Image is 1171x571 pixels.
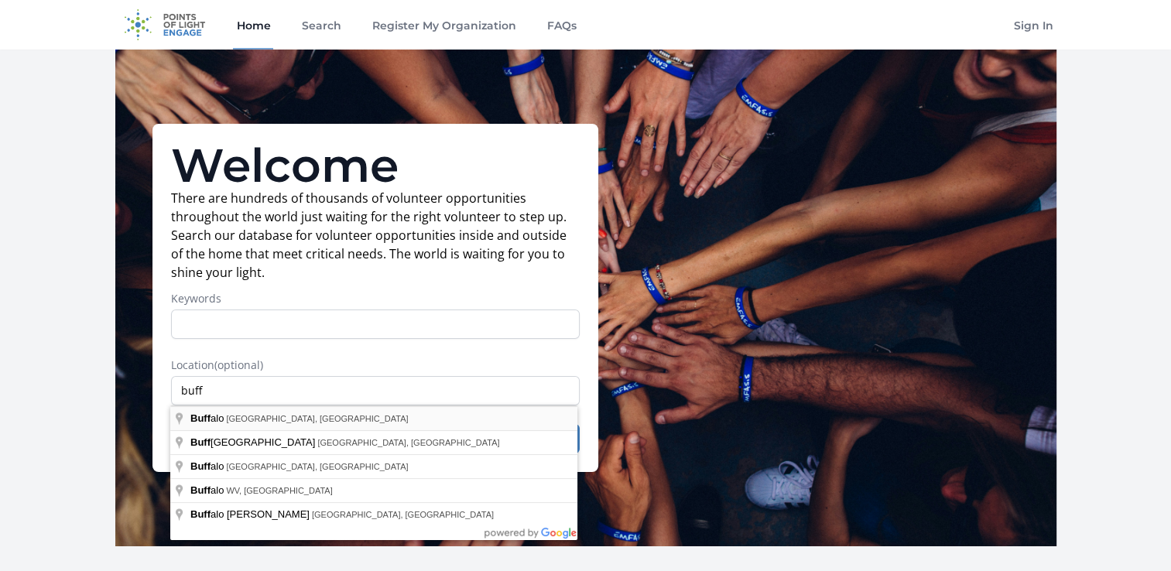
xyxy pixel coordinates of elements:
p: There are hundreds of thousands of volunteer opportunities throughout the world just waiting for ... [171,189,580,282]
span: [GEOGRAPHIC_DATA], [GEOGRAPHIC_DATA] [226,414,408,423]
span: alo [PERSON_NAME] [190,508,312,520]
span: Buff [190,460,211,472]
span: alo [190,460,226,472]
span: [GEOGRAPHIC_DATA], [GEOGRAPHIC_DATA] [317,438,499,447]
span: [GEOGRAPHIC_DATA] [190,436,317,448]
input: Enter a location [171,376,580,405]
span: (optional) [214,357,263,372]
span: Buff [190,412,211,424]
span: alo [190,484,226,496]
label: Keywords [171,291,580,306]
span: WV, [GEOGRAPHIC_DATA] [226,486,332,495]
label: Location [171,357,580,373]
span: Buff [190,484,211,496]
span: Buff [190,436,211,448]
span: [GEOGRAPHIC_DATA], [GEOGRAPHIC_DATA] [312,510,494,519]
span: [GEOGRAPHIC_DATA], [GEOGRAPHIC_DATA] [226,462,408,471]
span: alo [190,412,226,424]
span: Buff [190,508,211,520]
h1: Welcome [171,142,580,189]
